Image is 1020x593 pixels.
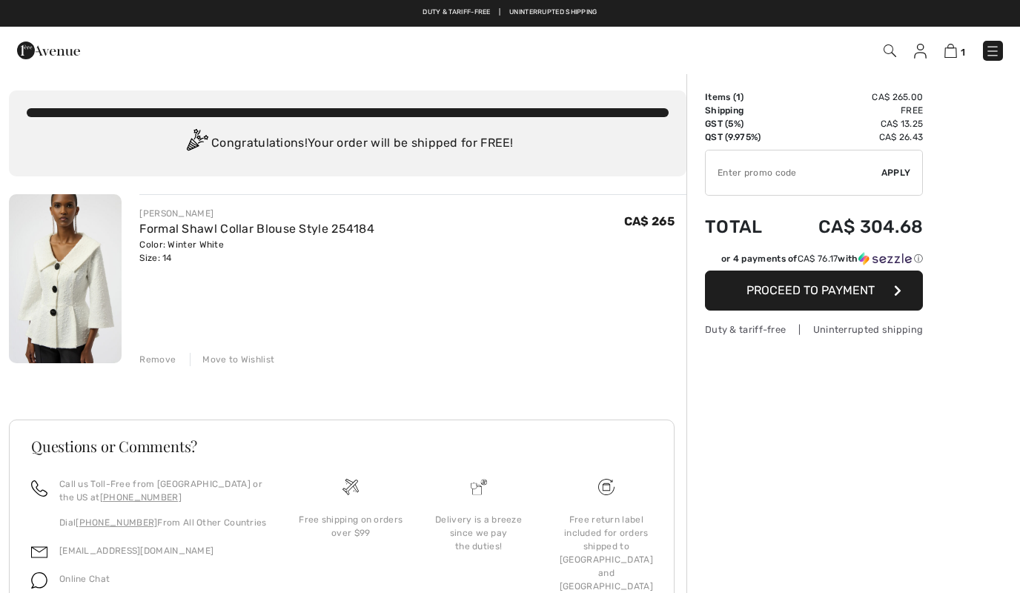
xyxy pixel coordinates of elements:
[27,129,669,159] div: Congratulations! Your order will be shipped for FREE!
[31,544,47,560] img: email
[17,36,80,65] img: 1ère Avenue
[858,252,912,265] img: Sezzle
[705,322,923,337] div: Duty & tariff-free | Uninterrupted shipping
[139,238,374,265] div: Color: Winter White Size: 14
[31,480,47,497] img: call
[881,166,911,179] span: Apply
[624,214,675,228] span: CA$ 265
[9,194,122,363] img: Formal Shawl Collar Blouse Style 254184
[705,117,782,130] td: GST (5%)
[59,516,269,529] p: Dial From All Other Countries
[76,517,157,528] a: [PHONE_NUMBER]
[782,130,923,144] td: CA$ 26.43
[554,513,658,593] div: Free return label included for orders shipped to [GEOGRAPHIC_DATA] and [GEOGRAPHIC_DATA]
[914,44,927,59] img: My Info
[705,130,782,144] td: QST (9.975%)
[299,513,403,540] div: Free shipping on orders over $99
[782,117,923,130] td: CA$ 13.25
[746,283,875,297] span: Proceed to Payment
[944,42,965,59] a: 1
[721,252,923,265] div: or 4 payments of with
[598,479,615,495] img: Free shipping on orders over $99
[100,492,182,503] a: [PHONE_NUMBER]
[705,202,782,252] td: Total
[59,546,213,556] a: [EMAIL_ADDRESS][DOMAIN_NAME]
[944,44,957,58] img: Shopping Bag
[736,92,741,102] span: 1
[426,513,530,553] div: Delivery is a breeze since we pay the duties!
[798,254,838,264] span: CA$ 76.17
[59,574,110,584] span: Online Chat
[705,271,923,311] button: Proceed to Payment
[705,90,782,104] td: Items ( )
[706,150,881,195] input: Promo code
[961,47,965,58] span: 1
[782,202,923,252] td: CA$ 304.68
[31,572,47,589] img: chat
[884,44,896,57] img: Search
[17,42,80,56] a: 1ère Avenue
[782,90,923,104] td: CA$ 265.00
[190,353,274,366] div: Move to Wishlist
[705,252,923,271] div: or 4 payments ofCA$ 76.17withSezzle Click to learn more about Sezzle
[705,104,782,117] td: Shipping
[31,439,652,454] h3: Questions or Comments?
[182,129,211,159] img: Congratulation2.svg
[139,222,374,236] a: Formal Shawl Collar Blouse Style 254184
[342,479,359,495] img: Free shipping on orders over $99
[471,479,487,495] img: Delivery is a breeze since we pay the duties!
[985,44,1000,59] img: Menu
[139,353,176,366] div: Remove
[782,104,923,117] td: Free
[139,207,374,220] div: [PERSON_NAME]
[59,477,269,504] p: Call us Toll-Free from [GEOGRAPHIC_DATA] or the US at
